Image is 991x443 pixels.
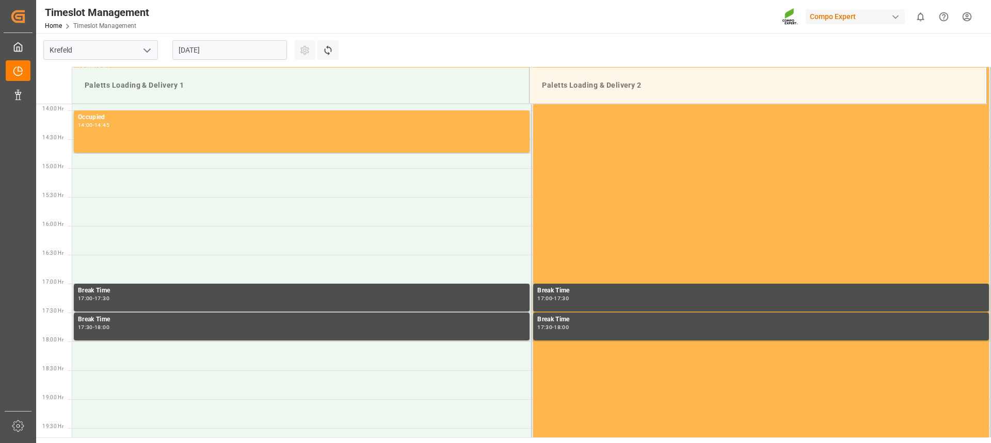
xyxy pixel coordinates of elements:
div: Break Time [537,286,985,296]
div: 17:30 [554,296,569,301]
div: - [552,325,554,330]
span: 18:30 Hr [42,366,63,371]
div: - [93,123,94,127]
span: 18:00 Hr [42,337,63,342]
div: - [552,296,554,301]
div: Occupied [78,112,525,123]
span: 14:30 Hr [42,135,63,140]
div: Timeslot Management [45,5,149,20]
a: Home [45,22,62,29]
button: show 0 new notifications [909,5,932,28]
span: 19:30 Hr [42,423,63,429]
span: 14:00 Hr [42,106,63,111]
div: 18:00 [554,325,569,330]
div: 17:00 [78,296,93,301]
div: - [93,325,94,330]
img: Screenshot%202023-09-29%20at%2010.02.21.png_1712312052.png [782,8,798,26]
button: open menu [139,42,154,58]
span: 17:30 Hr [42,308,63,314]
div: 17:30 [537,325,552,330]
div: Break Time [78,286,525,296]
div: 17:30 [94,296,109,301]
span: 16:00 Hr [42,221,63,227]
div: - [93,296,94,301]
button: Help Center [932,5,955,28]
div: 18:00 [94,325,109,330]
span: 17:00 Hr [42,279,63,285]
div: 17:30 [78,325,93,330]
div: 17:00 [537,296,552,301]
div: Break Time [537,315,985,325]
div: 14:00 [78,123,93,127]
div: 14:45 [94,123,109,127]
input: Type to search/select [43,40,158,60]
div: Paletts Loading & Delivery 1 [81,76,521,95]
span: 15:00 Hr [42,163,63,169]
button: Compo Expert [806,7,909,26]
div: Paletts Loading & Delivery 2 [538,76,978,95]
div: Compo Expert [806,9,905,24]
input: DD.MM.YYYY [172,40,287,60]
span: 16:30 Hr [42,250,63,256]
span: 19:00 Hr [42,395,63,400]
span: 15:30 Hr [42,192,63,198]
div: Break Time [78,315,525,325]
